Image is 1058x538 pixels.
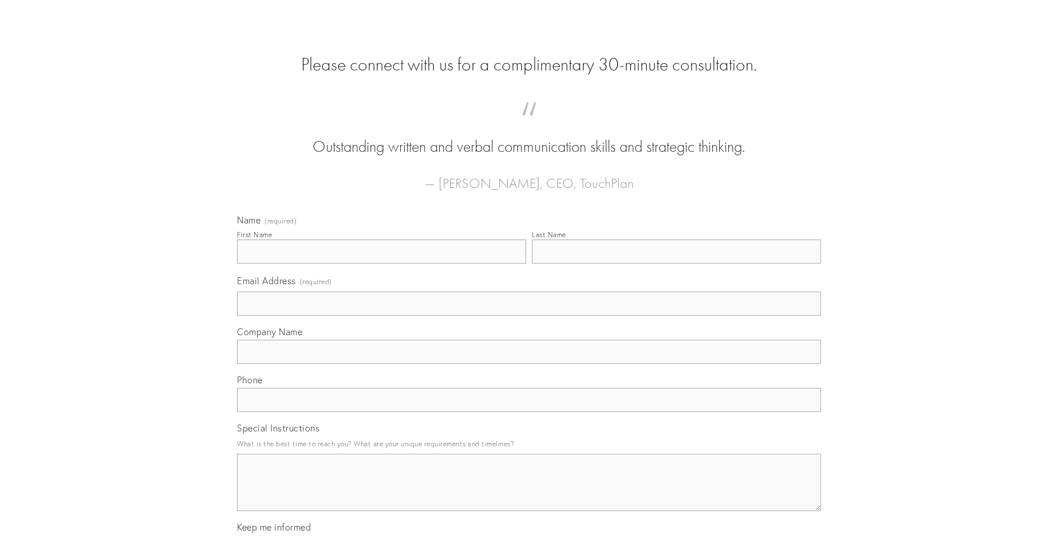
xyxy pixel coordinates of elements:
span: (required) [300,274,332,289]
span: Email Address [237,275,296,286]
span: Special Instructions [237,422,319,434]
span: Keep me informed [237,521,311,533]
span: Phone [237,374,263,386]
span: (required) [264,218,297,225]
span: Company Name [237,326,302,337]
p: What is the best time to reach you? What are your unique requirements and timelines? [237,436,821,451]
blockquote: Outstanding written and verbal communication skills and strategic thinking. [255,113,803,158]
figcaption: — [PERSON_NAME], CEO, TouchPlan [255,158,803,195]
h2: Please connect with us for a complimentary 30-minute consultation. [237,54,821,76]
span: Name [237,214,260,226]
span: “ [255,113,803,136]
div: Last Name [532,230,566,239]
div: First Name [237,230,272,239]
